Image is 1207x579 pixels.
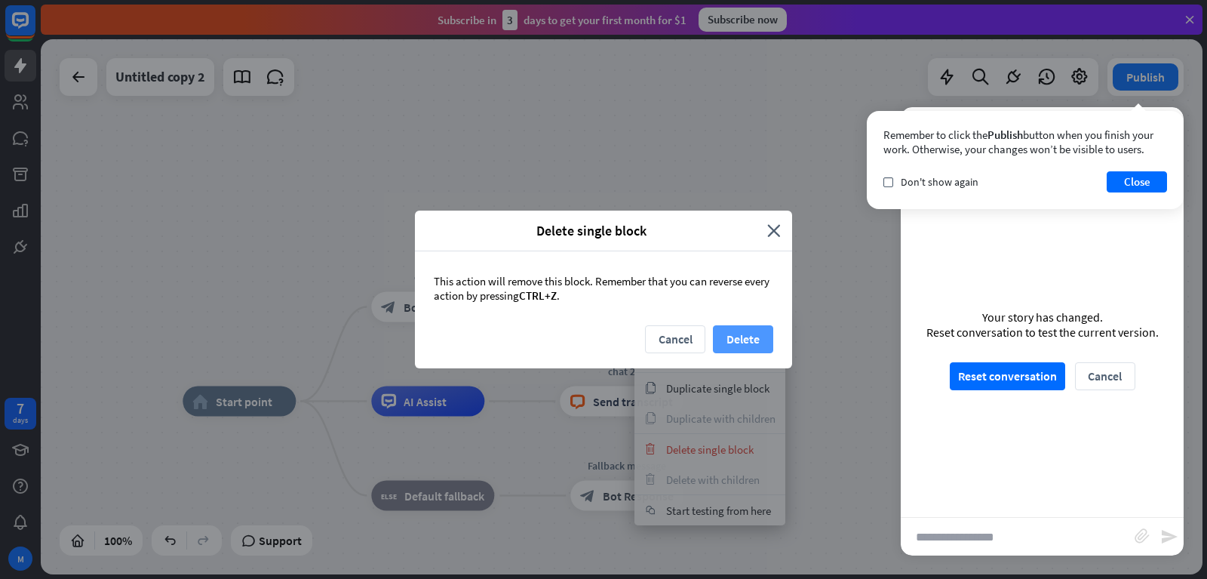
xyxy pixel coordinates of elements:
[987,128,1023,142] span: Publish
[767,222,781,239] i: close
[1075,362,1135,390] button: Cancel
[1135,528,1150,544] i: block_attachment
[883,128,1167,156] div: Remember to click the button when you finish your work. Otherwise, your changes won’t be visible ...
[1107,171,1167,192] button: Close
[426,222,756,239] span: Delete single block
[519,288,557,303] span: CTRL+Z
[926,325,1159,340] div: Reset conversation to test the current version.
[926,310,1159,325] div: Your story has changed.
[12,6,57,51] button: Open LiveChat chat widget
[645,325,705,353] button: Cancel
[713,325,773,353] button: Delete
[415,251,792,325] div: This action will remove this block. Remember that you can reverse every action by pressing .
[901,175,978,189] span: Don't show again
[1160,528,1178,546] i: send
[950,362,1065,390] button: Reset conversation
